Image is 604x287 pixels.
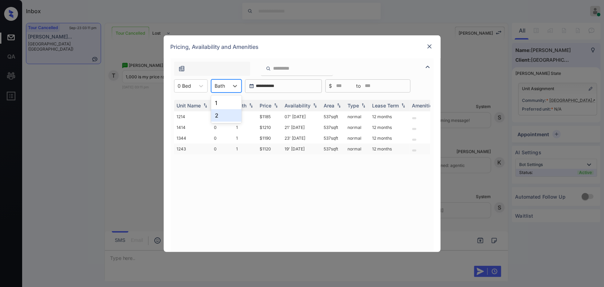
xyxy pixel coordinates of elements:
td: normal [345,111,370,122]
td: $1210 [257,122,282,133]
td: 537 sqft [321,111,345,122]
img: sorting [360,103,367,108]
td: 1243 [174,143,211,154]
td: 12 months [370,111,409,122]
img: icon-zuma [178,65,185,72]
img: sorting [400,103,407,108]
td: $1185 [257,111,282,122]
td: 537 sqft [321,133,345,143]
td: 1 [234,143,257,154]
td: 21' [DATE] [282,122,321,133]
td: 23' [DATE] [282,133,321,143]
img: sorting [312,103,318,108]
div: Pricing, Availability and Amenities [164,35,441,58]
div: 2 [211,109,242,122]
td: 1 [234,122,257,133]
td: 537 sqft [321,122,345,133]
img: icon-zuma [266,66,271,72]
td: 12 months [370,143,409,154]
img: icon-zuma [424,63,432,71]
td: normal [345,122,370,133]
td: 1 [234,111,257,122]
div: Price [260,103,272,108]
td: 1 [234,133,257,143]
span: to [357,82,361,90]
td: normal [345,133,370,143]
div: 1 [211,97,242,109]
img: sorting [202,103,209,108]
td: 12 months [370,122,409,133]
img: sorting [247,103,254,108]
td: 1214 [174,111,211,122]
div: Unit Name [177,103,201,108]
span: $ [329,82,332,90]
td: $1120 [257,143,282,154]
div: Bath [236,103,247,108]
img: sorting [272,103,279,108]
div: Type [348,103,359,108]
td: 0 [211,133,234,143]
div: Amenities [412,103,435,108]
td: 19' [DATE] [282,143,321,154]
td: $1190 [257,133,282,143]
td: 12 months [370,133,409,143]
div: Availability [285,103,311,108]
div: Lease Term [372,103,399,108]
td: 1344 [174,133,211,143]
img: close [426,43,433,50]
td: 1414 [174,122,211,133]
td: 0 [211,143,234,154]
td: 07' [DATE] [282,111,321,122]
td: 537 sqft [321,143,345,154]
div: Area [324,103,335,108]
td: normal [345,143,370,154]
img: sorting [335,103,342,108]
td: 0 [211,122,234,133]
